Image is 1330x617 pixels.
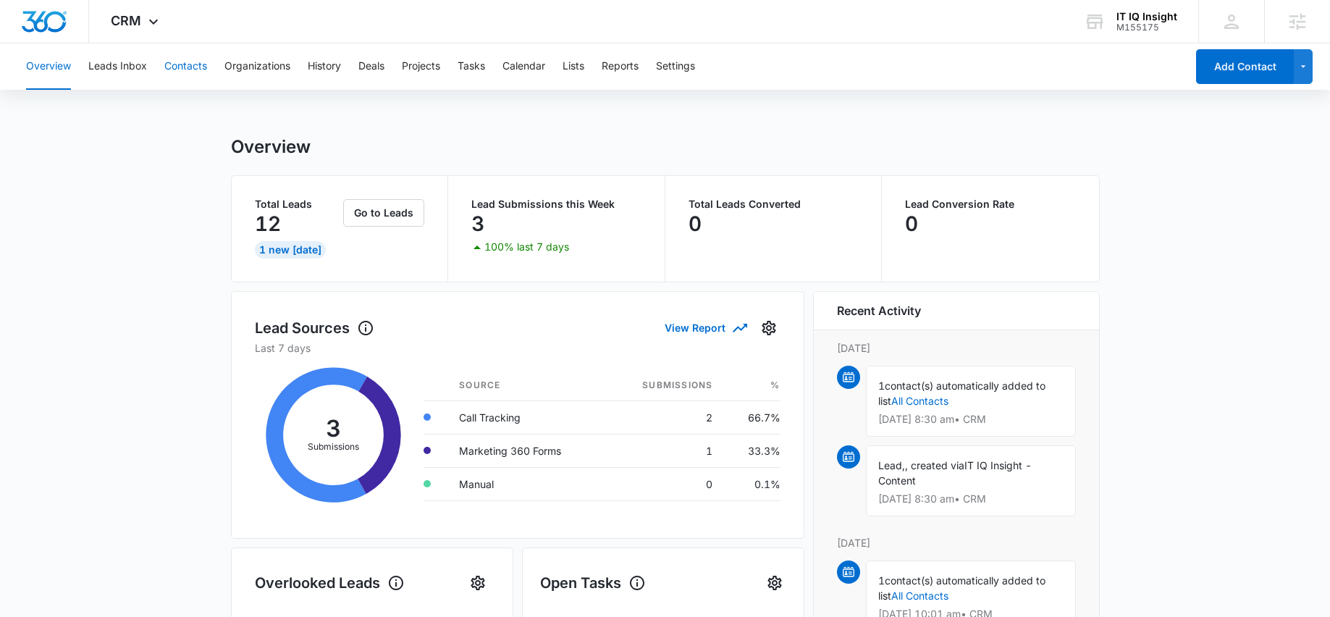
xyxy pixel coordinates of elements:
p: Lead Conversion Rate [905,199,1076,209]
a: All Contacts [891,589,948,602]
span: CRM [111,13,141,28]
button: Tasks [458,43,485,90]
button: Settings [466,571,489,595]
button: Organizations [224,43,290,90]
img: tab_domain_overview_orange.svg [39,84,51,96]
img: tab_keywords_by_traffic_grey.svg [144,84,156,96]
div: Domain Overview [55,85,130,95]
h1: Open Tasks [540,572,646,594]
p: 12 [255,212,281,235]
td: 0 [606,467,724,500]
p: [DATE] 8:30 am • CRM [878,414,1064,424]
button: Settings [757,316,780,340]
th: % [724,370,780,401]
span: contact(s) automatically added to list [878,379,1045,407]
p: 100% last 7 days [484,242,569,252]
button: Settings [656,43,695,90]
h1: Overlooked Leads [255,572,405,594]
p: [DATE] 8:30 am • CRM [878,494,1064,504]
h1: Overview [231,136,311,158]
th: Submissions [606,370,724,401]
div: Domain: [DOMAIN_NAME] [38,38,159,49]
p: 0 [689,212,702,235]
button: Settings [763,571,786,595]
td: 33.3% [724,434,780,467]
p: [DATE] [837,535,1076,550]
td: Marketing 360 Forms [447,434,606,467]
span: 1 [878,379,885,392]
button: History [308,43,341,90]
h1: Lead Sources [255,317,374,339]
p: 0 [905,212,918,235]
p: 3 [471,212,484,235]
td: 0.1% [724,467,780,500]
img: logo_orange.svg [23,23,35,35]
a: Go to Leads [343,206,424,219]
img: website_grey.svg [23,38,35,49]
div: v 4.0.25 [41,23,71,35]
button: Leads Inbox [88,43,147,90]
h6: Recent Activity [837,302,921,319]
button: Projects [402,43,440,90]
div: account id [1116,22,1177,33]
button: Contacts [164,43,207,90]
td: 1 [606,434,724,467]
a: All Contacts [891,395,948,407]
td: 66.7% [724,400,780,434]
span: contact(s) automatically added to list [878,574,1045,602]
button: Add Contact [1196,49,1294,84]
button: Reports [602,43,639,90]
th: Source [447,370,606,401]
span: Lead, [878,459,905,471]
button: Overview [26,43,71,90]
span: , created via [905,459,964,471]
button: View Report [665,315,746,340]
div: Keywords by Traffic [160,85,244,95]
td: Call Tracking [447,400,606,434]
button: Deals [358,43,384,90]
p: [DATE] [837,340,1076,356]
div: account name [1116,11,1177,22]
p: Total Leads Converted [689,199,859,209]
td: 2 [606,400,724,434]
div: 1 New [DATE] [255,241,326,259]
p: Lead Submissions this Week [471,199,641,209]
span: 1 [878,574,885,587]
button: Lists [563,43,584,90]
p: Last 7 days [255,340,780,356]
td: Manual [447,467,606,500]
button: Go to Leads [343,199,424,227]
button: Calendar [502,43,545,90]
p: Total Leads [255,199,341,209]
